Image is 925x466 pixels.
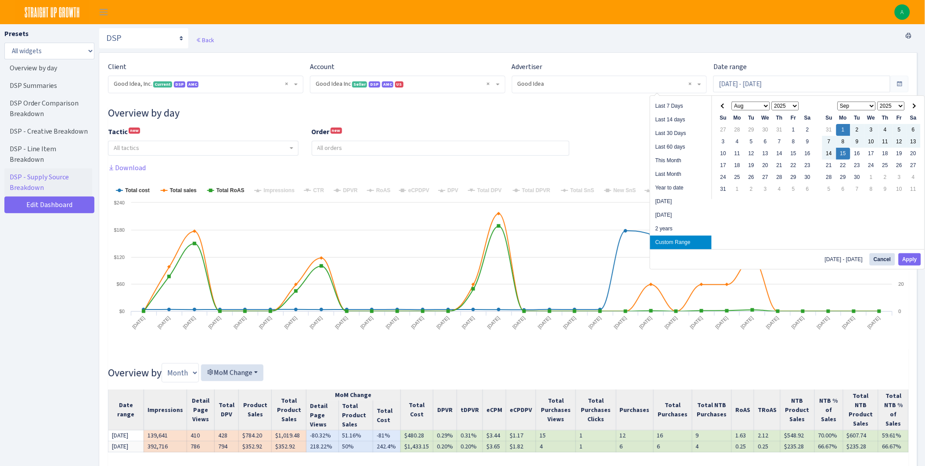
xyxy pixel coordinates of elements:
td: 31 [716,183,731,195]
td: 23 [801,160,815,171]
td: 12 [893,136,907,148]
td: 7 [850,183,864,195]
td: $235.28 [843,441,878,452]
td: 428 [215,430,239,441]
td: 17 [716,160,731,171]
tspan: DPVR [343,187,358,193]
td: 1 [787,124,801,136]
td: 13 [907,136,921,148]
td: 31 [773,124,787,136]
li: Year to date [650,181,712,195]
th: Total NTB Purchases [692,390,731,430]
td: 9 [801,136,815,148]
span: Remove all items [285,80,288,88]
th: Total Purchases [653,390,692,430]
td: 2 [745,183,759,195]
td: 4 [878,124,893,136]
th: Th [878,112,893,124]
th: Mo [731,112,745,124]
b: Tactic [108,127,128,136]
tspan: Impressions [263,187,295,193]
td: 0.31% [457,430,482,441]
th: tDPVR [457,390,482,430]
a: DSP Order Comparison Breakdown [4,95,92,123]
td: 6 [836,183,850,195]
th: Su [716,112,731,124]
td: [DATE] [108,430,144,441]
a: Download [108,163,146,172]
td: 139,641 [144,430,187,441]
td: 4 [907,171,921,183]
td: 14 [773,148,787,160]
tspan: eCPDPV [408,187,429,193]
th: Sa [801,112,815,124]
td: $480.28 [400,430,433,441]
td: 786 [187,441,214,452]
td: 9 [878,183,893,195]
text: $60 [117,281,125,287]
td: 22 [787,160,801,171]
td: 5 [893,124,907,136]
td: 12 [745,148,759,160]
tspan: Total RoAS [216,187,245,193]
tspan: [DATE] [461,315,475,330]
td: $3.65 [482,441,506,452]
th: TRoAS [754,390,781,430]
td: 4 [773,183,787,195]
td: 7 [822,136,836,148]
td: 27 [907,160,921,171]
tspan: Total sales [170,187,197,193]
tspan: [DATE] [816,315,831,330]
td: 8 [787,136,801,148]
td: 4 [692,441,731,452]
label: Account [310,62,335,72]
tspan: Total DPVR [522,187,551,193]
tspan: [DATE] [715,315,729,330]
th: Fr [787,112,801,124]
th: Purchases [616,390,653,430]
td: 5 [822,183,836,195]
tspan: [DATE] [613,315,627,330]
tspan: [DATE] [207,315,222,330]
tspan: [DATE] [740,315,754,330]
h3: Widget #10 [108,107,909,120]
th: Total Cost [400,390,433,430]
td: 6 [801,183,815,195]
th: Tu [850,112,864,124]
th: Total Purchases Views [536,390,576,430]
td: 24 [716,171,731,183]
td: 1 [864,171,878,183]
span: Remove all items [487,80,490,88]
tspan: Total cost [125,187,150,193]
td: 27 [759,171,773,183]
td: 11 [907,183,921,195]
td: 6 [616,441,653,452]
td: 10 [893,183,907,195]
label: Presets [4,29,29,39]
td: 22 [836,160,850,171]
td: 794 [215,441,239,452]
td: 16 [653,430,692,441]
tspan: [DATE] [486,315,501,330]
td: 25 [878,160,893,171]
tspan: [DATE] [689,315,704,330]
li: Last 60 days [650,140,712,154]
td: 26 [893,160,907,171]
th: Total Cost [373,400,400,430]
tspan: New SnS [613,187,636,193]
td: 12 [616,430,653,441]
td: 16 [850,148,864,160]
b: Order [312,127,330,136]
button: MoM Change [201,364,263,381]
th: NTB % of Sales [814,390,843,430]
tspan: [DATE] [233,315,247,330]
span: [DATE] - [DATE] [825,257,866,262]
tspan: [DATE] [588,315,602,330]
text: $120 [114,255,125,260]
th: NTB Product Sales [781,390,814,430]
li: Last Month [650,167,712,181]
li: [DATE] [650,208,712,222]
td: $607.74 [843,430,878,441]
td: 1 [731,183,745,195]
td: 392,716 [144,441,187,452]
